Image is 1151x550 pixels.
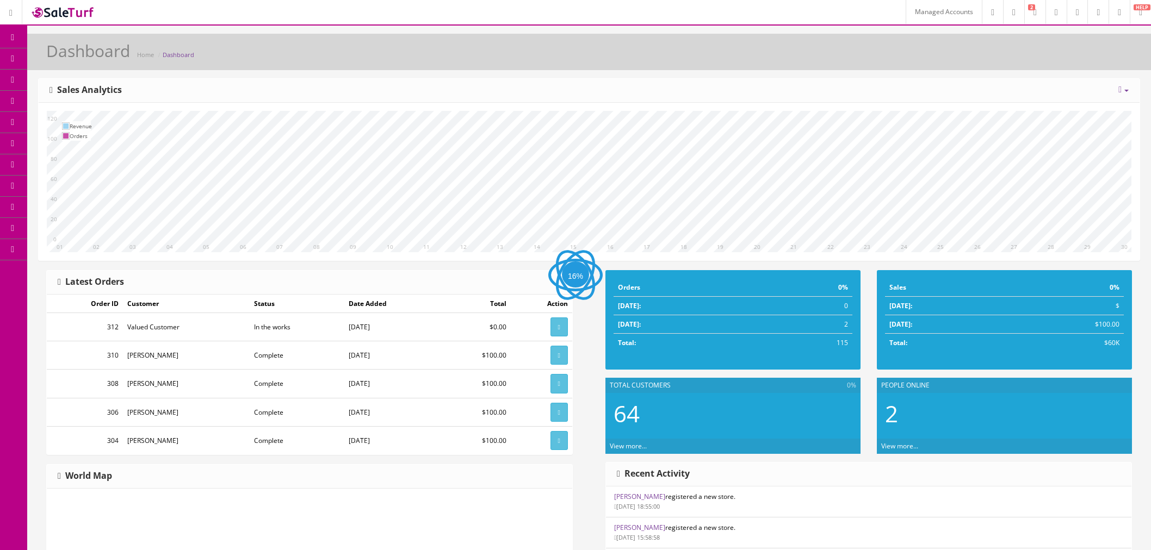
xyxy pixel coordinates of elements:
[1134,4,1150,10] span: HELP
[344,295,442,313] td: Date Added
[163,51,194,59] a: Dashboard
[442,341,511,370] td: $100.00
[250,398,344,426] td: Complete
[47,398,123,426] td: 306
[442,370,511,398] td: $100.00
[49,85,122,95] h3: Sales Analytics
[47,313,123,341] td: 312
[885,401,1124,426] h2: 2
[889,338,907,347] strong: Total:
[550,431,568,450] a: View
[250,370,344,398] td: Complete
[618,338,636,347] strong: Total:
[47,426,123,454] td: 304
[614,401,852,426] h2: 64
[511,295,572,313] td: Action
[344,398,442,426] td: [DATE]
[70,131,92,141] td: Orders
[344,426,442,454] td: [DATE]
[614,278,759,297] td: Orders
[550,374,568,393] a: View
[344,313,442,341] td: [DATE]
[47,295,123,313] td: Order ID
[250,313,344,341] td: In the works
[442,426,511,454] td: $100.00
[47,341,123,370] td: 310
[58,277,124,287] h3: Latest Orders
[46,42,130,60] h1: Dashboard
[58,471,112,481] h3: World Map
[344,370,442,398] td: [DATE]
[614,492,665,501] a: [PERSON_NAME]
[123,398,250,426] td: [PERSON_NAME]
[250,341,344,370] td: Complete
[877,378,1132,393] div: People Online
[47,370,123,398] td: 308
[759,315,852,334] td: 2
[759,297,852,315] td: 0
[123,370,250,398] td: [PERSON_NAME]
[442,295,511,313] td: Total
[1028,4,1035,10] span: 2
[885,278,1001,297] td: Sales
[1001,278,1124,297] td: 0%
[1001,334,1124,352] td: $60K
[550,403,568,422] a: View
[30,5,96,20] img: SaleTurf
[605,378,861,393] div: Total Customers
[442,313,511,341] td: $0.00
[250,295,344,313] td: Status
[550,317,568,336] a: View
[1001,315,1124,334] td: $100.00
[123,313,250,341] td: Valued Customer
[250,426,344,454] td: Complete
[123,295,250,313] td: Customer
[614,523,665,532] a: [PERSON_NAME]
[137,51,154,59] a: Home
[123,426,250,454] td: [PERSON_NAME]
[847,380,856,390] span: 0%
[442,398,511,426] td: $100.00
[550,346,568,365] a: View
[344,341,442,370] td: [DATE]
[614,502,660,510] small: [DATE] 18:55:00
[759,334,852,352] td: 115
[618,301,641,310] strong: [DATE]:
[610,441,647,451] a: View more...
[889,320,912,329] strong: [DATE]:
[618,320,641,329] strong: [DATE]:
[889,301,912,310] strong: [DATE]:
[123,341,250,370] td: [PERSON_NAME]
[614,533,660,541] small: [DATE] 15:58:58
[881,441,918,451] a: View more...
[617,469,690,479] h3: Recent Activity
[759,278,852,297] td: 0%
[606,517,1131,548] li: registered a new store.
[1001,297,1124,315] td: $
[606,486,1131,517] li: registered a new store.
[70,121,92,131] td: Revenue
